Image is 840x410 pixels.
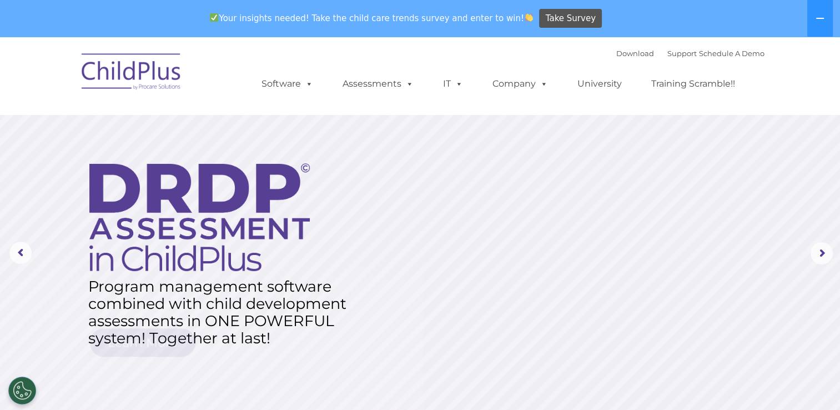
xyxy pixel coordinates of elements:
[76,46,187,101] img: ChildPlus by Procare Solutions
[89,163,310,271] img: DRDP Assessment in ChildPlus
[250,73,324,95] a: Software
[546,9,596,28] span: Take Survey
[432,73,474,95] a: IT
[616,49,764,58] font: |
[331,73,425,95] a: Assessments
[481,73,559,95] a: Company
[566,73,633,95] a: University
[205,7,538,29] span: Your insights needed! Take the child care trends survey and enter to win!
[539,9,602,28] a: Take Survey
[699,49,764,58] a: Schedule A Demo
[640,73,746,95] a: Training Scramble!!
[616,49,654,58] a: Download
[154,119,202,127] span: Phone number
[210,13,218,22] img: ✅
[8,377,36,404] button: Cookies Settings
[154,73,188,82] span: Last name
[88,278,357,347] rs-layer: Program management software combined with child development assessments in ONE POWERFUL system! T...
[667,49,697,58] a: Support
[525,13,533,22] img: 👏
[90,328,195,357] a: Learn More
